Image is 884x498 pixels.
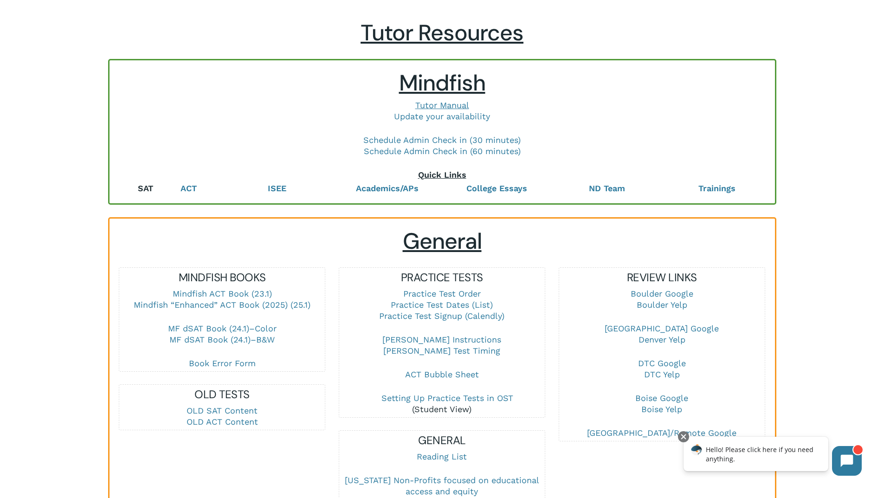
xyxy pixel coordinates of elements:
a: Tutor Manual [415,100,469,110]
a: Boulder Yelp [637,300,687,310]
iframe: Chatbot [674,429,871,485]
a: ND Team [589,183,625,193]
a: [PERSON_NAME] Instructions [382,335,501,344]
a: Update your availability [394,111,490,121]
a: Mindfish ACT Book (23.1) [173,289,272,298]
span: General [403,226,482,256]
a: Practice Test Signup (Calendly) [379,311,504,321]
a: Boise Yelp [641,404,682,414]
span: Quick Links [418,170,466,180]
a: [GEOGRAPHIC_DATA]/Remote Google [587,428,736,438]
a: [PERSON_NAME] Test Timing [383,346,500,356]
a: OLD SAT Content [187,406,258,415]
a: College Essays [466,183,527,193]
a: OLD ACT Content [187,417,258,427]
a: Boulder Google [631,289,693,298]
a: [GEOGRAPHIC_DATA] Google [605,323,719,333]
a: Schedule Admin Check in (30 minutes) [363,135,521,145]
a: Setting Up Practice Tests in OST [381,393,513,403]
a: Schedule Admin Check in (60 minutes) [364,146,521,156]
a: MF dSAT Book (24.1)–B&W [169,335,275,344]
span: Mindfish [399,68,485,97]
a: DTC Yelp [644,369,680,379]
a: Denver Yelp [639,335,685,344]
h5: PRACTICE TESTS [339,270,545,285]
h5: REVIEW LINKS [559,270,765,285]
h5: MINDFISH BOOKS [119,270,325,285]
a: Boise Google [635,393,688,403]
h5: OLD TESTS [119,387,325,402]
a: MF dSAT Book (24.1)–Color [168,323,277,333]
span: Tutor Resources [361,18,523,47]
a: [US_STATE] Non-Profits focused on educational access and equity [345,475,539,496]
a: ISEE [268,183,286,193]
a: Reading List [417,452,467,461]
a: Mindfish “Enhanced” ACT Book (2025) (25.1) [134,300,310,310]
a: Book Error Form [189,358,256,368]
a: ACT Bubble Sheet [405,369,479,379]
a: SAT [138,183,153,193]
a: Practice Test Order [403,289,481,298]
a: Practice Test Dates (List) [391,300,493,310]
p: (Student View) [339,393,545,415]
a: DTC Google [638,358,686,368]
a: Trainings [698,183,736,193]
h5: GENERAL [339,433,545,448]
a: ACT [181,183,197,193]
a: Academics/APs [356,183,419,193]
